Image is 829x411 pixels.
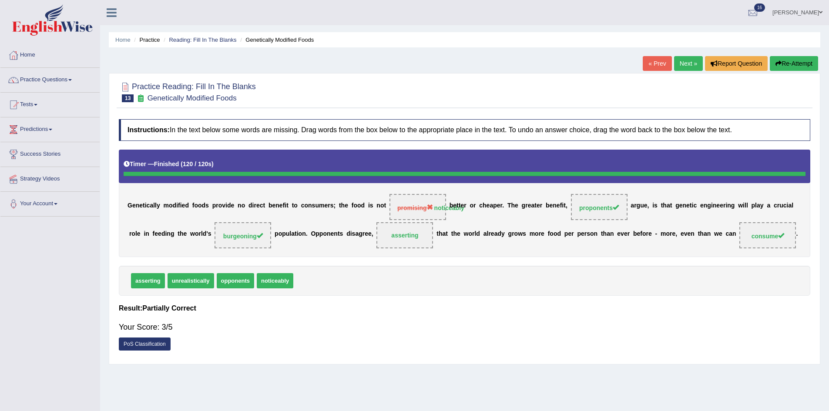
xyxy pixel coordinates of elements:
a: « Prev [643,56,671,71]
b: , [675,230,677,237]
b: e [537,202,540,209]
b: r [464,202,466,209]
b: ) [211,160,214,167]
b: a [150,202,153,209]
b: p [282,230,286,237]
b: , [648,202,649,209]
b: l [153,202,155,209]
b: s [352,230,356,237]
b: r [362,230,365,237]
b: o [590,230,594,237]
b: v [621,230,624,237]
b: i [350,230,352,237]
b: p [752,202,755,209]
b: 120 / 120s [183,160,211,167]
b: r [634,202,636,209]
b: o [195,230,199,237]
b: o [194,202,198,209]
b: e [557,202,560,209]
b: n [167,230,171,237]
b: t [564,202,566,209]
a: Next » [674,56,703,71]
b: o [279,230,282,237]
b: p [315,230,319,237]
b: f [192,202,195,209]
b: p [493,202,497,209]
b: w [190,230,195,237]
b: o [470,202,473,209]
b: Instructions: [128,126,170,134]
b: s [205,202,209,209]
a: Reading: Fill In The Blanks [169,37,236,43]
b: f [640,230,642,237]
b: e [637,230,640,237]
b: d [161,230,165,237]
b: r [723,202,725,209]
b: n [682,202,686,209]
b: l [474,230,476,237]
b: e [679,202,683,209]
b: t [534,202,537,209]
b: d [203,230,207,237]
b: a [291,230,295,237]
b: e [154,230,158,237]
b: v [222,202,225,209]
b: e [256,202,260,209]
b: c [783,202,787,209]
b: l [289,230,291,237]
b: t [338,230,340,237]
b: a [483,230,487,237]
b: t [292,202,294,209]
b: o [323,230,327,237]
b: o [535,230,539,237]
b: r [129,230,131,237]
b: e [515,202,518,209]
b: s [312,202,315,209]
b: O [311,230,315,237]
b: e [581,230,584,237]
b: s [587,230,590,237]
span: Drop target [215,222,271,248]
b: s [654,202,658,209]
b: i [297,230,299,237]
b: e [497,202,500,209]
b: e [528,202,531,209]
b: u [315,202,319,209]
b: p [319,230,323,237]
b: i [711,202,713,209]
b: m [530,230,535,237]
b: a [667,202,670,209]
b: a [443,230,446,237]
b: d [185,202,189,209]
b: d [361,202,365,209]
b: b [633,230,637,237]
b: t [295,230,297,237]
b: a [490,202,493,209]
span: Drop target [571,194,628,220]
b: n [727,202,731,209]
b: G [128,202,132,209]
b: y [760,202,764,209]
b: g [359,230,362,237]
b: a [788,202,792,209]
b: e [541,230,544,237]
span: Drop target [739,222,796,248]
b: s [370,202,373,209]
b: g [675,202,679,209]
b: g [508,230,512,237]
b: g [637,202,641,209]
b: t [670,202,672,209]
b: e [231,202,235,209]
b: e [700,202,704,209]
b: r [254,202,256,209]
b: h [453,230,457,237]
b: e [617,230,621,237]
b: i [252,202,254,209]
b: h [663,202,667,209]
b: h [180,230,184,237]
b: m [661,230,666,237]
b: i [652,202,654,209]
b: r [540,202,542,209]
b: e [681,230,684,237]
b: o [550,230,554,237]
